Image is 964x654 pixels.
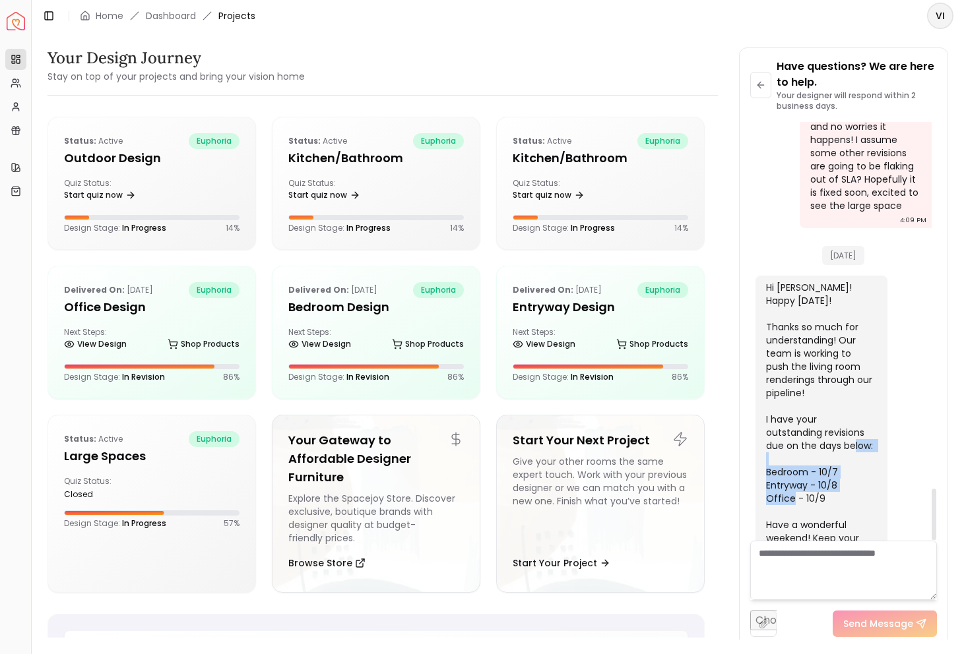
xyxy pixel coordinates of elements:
[288,223,391,233] p: Design Stage:
[513,149,688,167] h5: Kitchen/Bathroom
[96,9,123,22] a: Home
[80,9,255,22] nav: breadcrumb
[64,282,153,298] p: [DATE]
[513,550,610,576] button: Start Your Project
[64,335,127,353] a: View Design
[64,186,136,204] a: Start quiz now
[616,335,688,353] a: Shop Products
[189,133,240,149] span: euphoria
[122,371,165,382] span: In Revision
[122,222,166,233] span: In Progress
[288,327,464,353] div: Next Steps:
[900,214,926,227] div: 4:09 PM
[513,223,615,233] p: Design Stage:
[64,518,166,529] p: Design Stage:
[288,186,360,204] a: Start quiz now
[288,282,377,298] p: [DATE]
[64,476,146,500] div: Quiz Status:
[48,47,305,69] h3: Your Design Journey
[288,149,464,167] h5: Kitchen/Bathroom
[189,431,240,447] span: euphoria
[64,298,240,316] h5: Office design
[513,335,575,353] a: View Design
[64,178,146,204] div: Quiz Status:
[513,133,571,149] p: active
[64,135,96,146] b: Status:
[288,372,389,382] p: Design Stage:
[288,135,321,146] b: Status:
[288,492,464,545] div: Explore the Spacejoy Store. Discover exclusive, boutique brands with designer quality at budget-f...
[64,149,240,167] h5: Outdoor design
[513,178,595,204] div: Quiz Status:
[288,284,349,295] b: Delivered on:
[226,223,240,233] p: 14 %
[122,518,166,529] span: In Progress
[672,372,688,382] p: 86 %
[288,335,351,353] a: View Design
[288,178,371,204] div: Quiz Status:
[928,4,952,28] span: VI
[513,282,602,298] p: [DATE]
[513,284,573,295] b: Delivered on:
[637,133,688,149] span: euphoria
[223,372,240,382] p: 86 %
[189,282,240,298] span: euphoria
[288,133,347,149] p: active
[450,223,464,233] p: 14 %
[674,223,688,233] p: 14 %
[346,222,391,233] span: In Progress
[288,550,366,576] button: Browse Store
[927,3,953,29] button: VI
[64,447,240,465] h5: Large Spaces
[64,327,240,353] div: Next Steps:
[346,371,389,382] span: In Revision
[777,90,937,111] p: Your designer will respond within 2 business days.
[766,281,874,584] div: Hi [PERSON_NAME]! Happy [DATE]! Thanks so much for understanding! Our team is working to push the...
[513,327,688,353] div: Next Steps:
[64,489,146,500] div: closed
[272,415,480,593] a: Your Gateway to Affordable Designer FurnitureExplore the Spacejoy Store. Discover exclusive, bout...
[447,372,464,382] p: 86 %
[392,335,464,353] a: Shop Products
[64,223,166,233] p: Design Stage:
[513,372,614,382] p: Design Stage:
[64,133,123,149] p: active
[822,246,864,265] span: [DATE]
[413,282,464,298] span: euphoria
[168,335,240,353] a: Shop Products
[146,9,196,22] a: Dashboard
[496,415,705,593] a: Start Your Next ProjectGive your other rooms the same expert touch. Work with your previous desig...
[571,222,615,233] span: In Progress
[810,107,918,212] div: Thanks for the update and no worries it happens! I assume some other revisions are going to be fl...
[64,284,125,295] b: Delivered on:
[7,12,25,30] img: Spacejoy Logo
[64,433,96,444] b: Status:
[288,431,464,487] h5: Your Gateway to Affordable Designer Furniture
[48,70,305,83] small: Stay on top of your projects and bring your vision home
[64,431,123,447] p: active
[513,298,688,316] h5: entryway design
[777,59,937,90] p: Have questions? We are here to help.
[7,12,25,30] a: Spacejoy
[637,282,688,298] span: euphoria
[413,133,464,149] span: euphoria
[288,298,464,316] h5: Bedroom design
[224,518,240,529] p: 57 %
[513,186,585,204] a: Start quiz now
[513,455,688,545] div: Give your other rooms the same expert touch. Work with your previous designer or we can match you...
[218,9,255,22] span: Projects
[513,135,545,146] b: Status:
[571,371,614,382] span: In Revision
[513,431,688,450] h5: Start Your Next Project
[64,372,165,382] p: Design Stage:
